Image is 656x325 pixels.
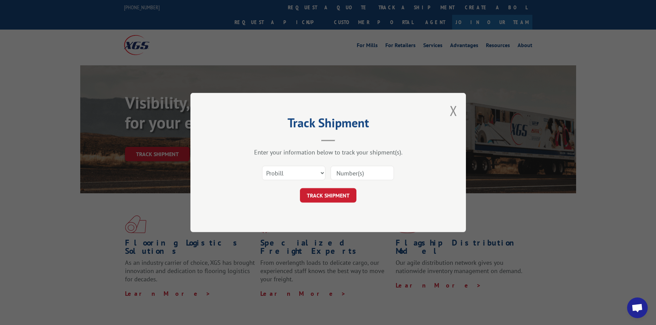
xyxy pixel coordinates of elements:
h2: Track Shipment [225,118,431,131]
input: Number(s) [331,166,394,180]
button: TRACK SHIPMENT [300,188,356,203]
div: Open chat [627,297,648,318]
div: Enter your information below to track your shipment(s). [225,148,431,156]
button: Close modal [450,101,457,120]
